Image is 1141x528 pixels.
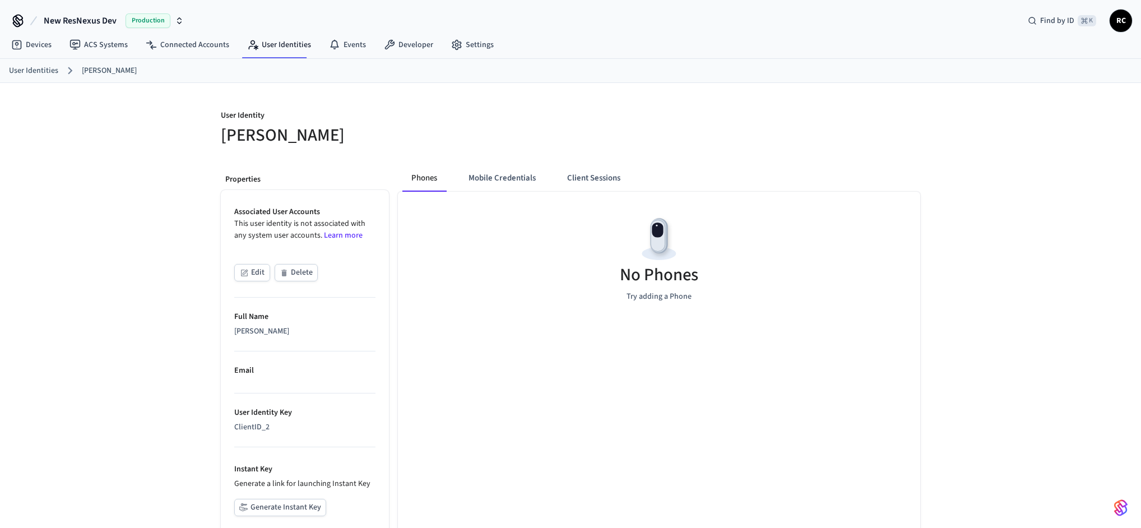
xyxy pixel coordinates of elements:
div: ClientID_2 [234,422,375,433]
a: Events [320,35,375,55]
p: Associated User Accounts [234,206,375,218]
a: [PERSON_NAME] [82,65,137,77]
p: Email [234,365,375,377]
button: Phones [402,165,446,192]
button: Mobile Credentials [460,165,545,192]
span: Production [126,13,170,28]
p: User Identity Key [234,407,375,419]
p: Generate a link for launching Instant Key [234,478,375,490]
h5: [PERSON_NAME] [221,124,564,147]
p: User Identity [221,110,564,124]
p: Try adding a Phone [627,291,692,303]
h5: No Phones [620,263,698,286]
button: Delete [275,264,318,281]
span: Find by ID [1040,15,1074,26]
p: This user identity is not associated with any system user accounts. [234,218,375,242]
a: Settings [442,35,503,55]
button: RC [1110,10,1132,32]
a: Connected Accounts [137,35,238,55]
a: User Identities [9,65,58,77]
img: SeamLogoGradient.69752ec5.svg [1114,499,1128,517]
button: Edit [234,264,270,281]
a: Learn more [324,230,363,241]
a: Devices [2,35,61,55]
p: Properties [225,174,384,186]
p: Full Name [234,311,375,323]
span: RC [1111,11,1131,31]
img: Devices Empty State [634,214,684,265]
span: New ResNexus Dev [44,14,117,27]
a: ACS Systems [61,35,137,55]
div: Find by ID⌘ K [1019,11,1105,31]
button: Client Sessions [558,165,629,192]
button: Generate Instant Key [234,499,326,516]
a: User Identities [238,35,320,55]
div: [PERSON_NAME] [234,326,375,337]
span: ⌘ K [1078,15,1096,26]
p: Instant Key [234,464,375,475]
a: Developer [375,35,442,55]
